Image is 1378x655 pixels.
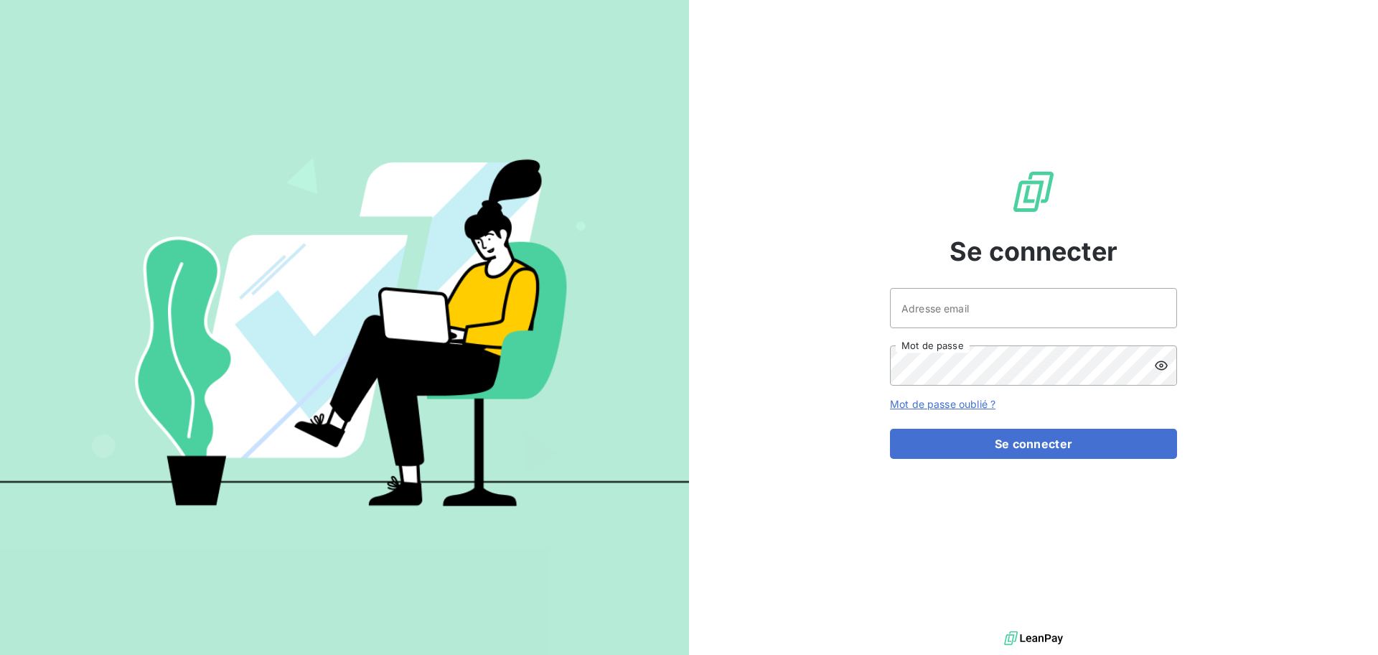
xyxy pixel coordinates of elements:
[950,232,1117,271] span: Se connecter
[1004,628,1063,649] img: logo
[890,429,1177,459] button: Se connecter
[890,398,995,410] a: Mot de passe oublié ?
[890,288,1177,328] input: placeholder
[1011,169,1056,215] img: Logo LeanPay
